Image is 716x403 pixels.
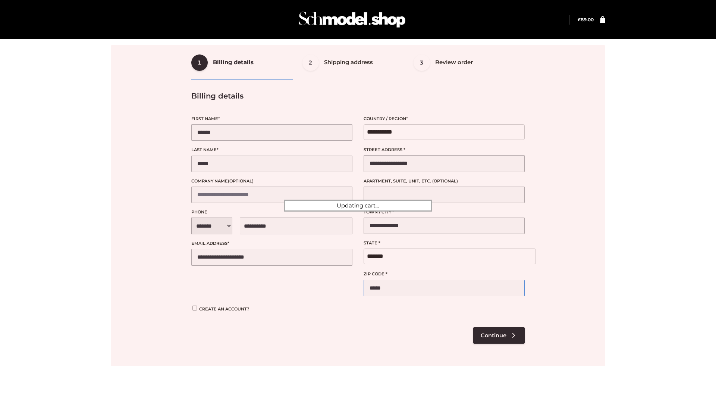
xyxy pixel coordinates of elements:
bdi: 89.00 [578,17,594,22]
div: Updating cart... [284,200,432,212]
a: £89.00 [578,17,594,22]
span: £ [578,17,581,22]
img: Schmodel Admin 964 [296,5,408,34]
